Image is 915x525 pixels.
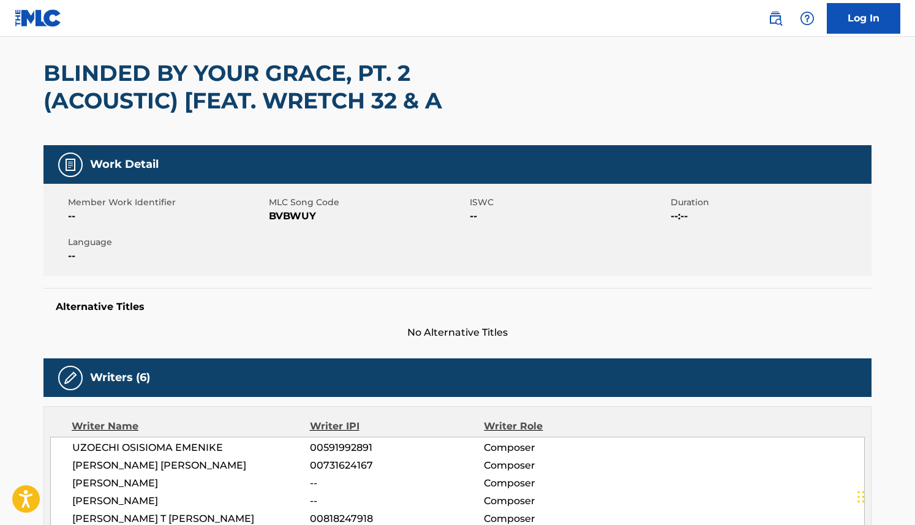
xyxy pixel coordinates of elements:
[768,11,783,26] img: search
[827,3,900,34] a: Log In
[470,196,668,209] span: ISWC
[56,301,859,313] h5: Alternative Titles
[43,59,540,115] h2: BLINDED BY YOUR GRACE, PT. 2 (ACOUSTIC) [FEAT. WRETCH 32 & A
[310,458,484,473] span: 00731624167
[72,494,310,508] span: [PERSON_NAME]
[43,325,872,340] span: No Alternative Titles
[310,419,484,434] div: Writer IPI
[484,494,642,508] span: Composer
[854,466,915,525] iframe: Chat Widget
[68,249,266,263] span: --
[484,440,642,455] span: Composer
[68,236,266,249] span: Language
[72,440,310,455] span: UZOECHI OSISIOMA EMENIKE
[795,6,819,31] div: Help
[63,157,78,172] img: Work Detail
[470,209,668,224] span: --
[72,419,310,434] div: Writer Name
[671,196,868,209] span: Duration
[671,209,868,224] span: --:--
[484,458,642,473] span: Composer
[90,371,150,385] h5: Writers (6)
[857,478,865,515] div: Drag
[68,209,266,224] span: --
[310,494,484,508] span: --
[484,476,642,491] span: Composer
[800,11,815,26] img: help
[310,476,484,491] span: --
[68,196,266,209] span: Member Work Identifier
[63,371,78,385] img: Writers
[484,419,642,434] div: Writer Role
[72,458,310,473] span: [PERSON_NAME] [PERSON_NAME]
[15,9,62,27] img: MLC Logo
[90,157,159,172] h5: Work Detail
[72,476,310,491] span: [PERSON_NAME]
[763,6,788,31] a: Public Search
[269,209,467,224] span: BVBWUY
[310,440,484,455] span: 00591992891
[269,196,467,209] span: MLC Song Code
